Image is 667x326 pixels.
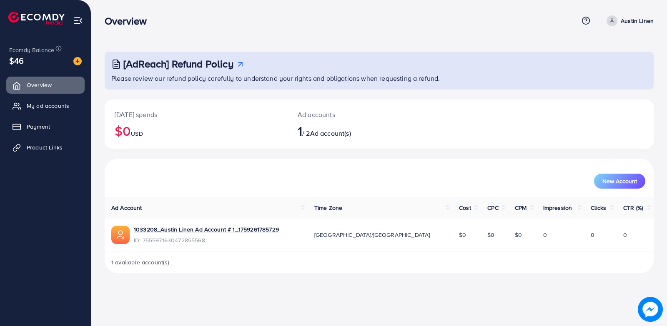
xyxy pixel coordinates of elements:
span: Time Zone [314,204,342,212]
span: CTR (%) [623,204,643,212]
span: 0 [591,231,594,239]
span: Payment [27,122,50,131]
span: Product Links [27,143,63,152]
button: New Account [594,174,645,189]
h3: Overview [105,15,153,27]
span: CPC [487,204,498,212]
img: image [73,57,82,65]
img: ic-ads-acc.e4c84228.svg [111,226,130,244]
img: logo [8,12,65,25]
span: 1 available account(s) [111,258,170,266]
h3: [AdReach] Refund Policy [123,58,233,70]
span: CPM [515,204,527,212]
span: $0 [459,231,466,239]
span: 1 [298,121,302,140]
span: Ecomdy Balance [9,46,54,54]
span: $0 [487,231,494,239]
span: New Account [602,178,637,184]
span: Cost [459,204,471,212]
p: Austin Linen [621,16,654,26]
h2: $0 [115,123,278,139]
a: Payment [6,118,85,135]
span: [GEOGRAPHIC_DATA]/[GEOGRAPHIC_DATA] [314,231,430,239]
span: Clicks [591,204,607,212]
a: My ad accounts [6,97,85,114]
h2: / 2 [298,123,415,139]
a: 1033208_Austin Linen Ad Account # 1_1759261785729 [134,225,279,234]
span: Ad account(s) [310,129,351,138]
img: image [638,297,663,322]
span: 0 [623,231,627,239]
a: Austin Linen [603,15,654,26]
span: 0 [543,231,547,239]
p: Please review our refund policy carefully to understand your rights and obligations when requesti... [111,73,649,83]
span: Ad Account [111,204,142,212]
span: ID: 7555971630472855568 [134,236,279,244]
span: $46 [9,55,24,67]
span: Overview [27,81,52,89]
img: menu [73,16,83,25]
span: USD [131,129,143,138]
a: Product Links [6,139,85,156]
span: Impression [543,204,572,212]
span: My ad accounts [27,102,69,110]
p: [DATE] spends [115,109,278,119]
span: $0 [515,231,522,239]
p: Ad accounts [298,109,415,119]
a: Overview [6,77,85,93]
